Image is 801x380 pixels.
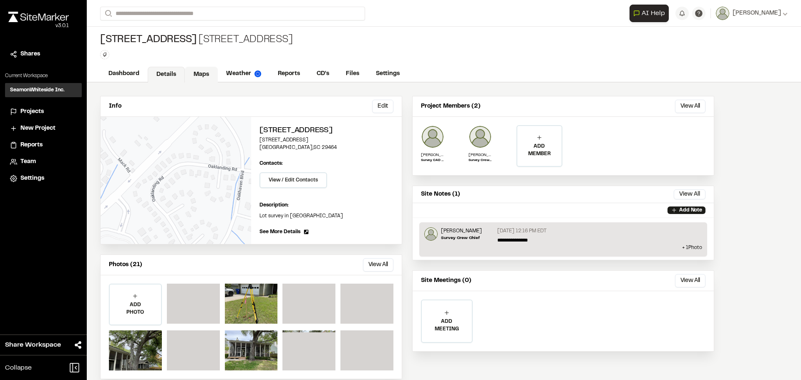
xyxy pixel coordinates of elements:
[109,102,121,111] p: Info
[421,158,444,163] p: Survey CAD Technician I
[421,125,444,148] img: Bennett Whatcott
[20,124,55,133] span: New Project
[20,174,44,183] span: Settings
[424,244,702,252] p: + 1 Photo
[630,5,672,22] div: Open AI Assistant
[10,157,77,166] a: Team
[421,102,481,111] p: Project Members (2)
[421,152,444,158] p: [PERSON_NAME]
[20,141,43,150] span: Reports
[100,33,197,47] span: [STREET_ADDRESS]
[20,157,36,166] span: Team
[100,66,148,82] a: Dashboard
[716,7,788,20] button: [PERSON_NAME]
[5,363,32,373] span: Collapse
[679,206,702,214] p: Add Note
[259,201,393,209] p: Description:
[675,100,705,113] button: View All
[259,160,283,167] p: Contacts:
[421,276,471,285] p: Site Meetings (0)
[10,124,77,133] a: New Project
[8,12,69,22] img: rebrand.png
[469,152,492,158] p: [PERSON_NAME]
[270,66,308,82] a: Reports
[148,67,185,83] a: Details
[5,340,61,350] span: Share Workspace
[424,227,438,241] img: Lane Chenault
[259,228,300,236] span: See More Details
[422,318,472,333] p: ADD MEETING
[10,141,77,150] a: Reports
[308,66,338,82] a: CD's
[109,260,142,269] p: Photos (21)
[100,7,115,20] button: Search
[259,136,393,144] p: [STREET_ADDRESS]
[716,7,729,20] img: User
[259,144,393,151] p: [GEOGRAPHIC_DATA] , SC 29464
[421,190,460,199] p: Site Notes (1)
[469,158,492,163] p: Survey Crew Chief
[674,189,705,199] button: View All
[259,172,327,188] button: View / Edit Contacts
[469,125,492,148] img: Lane Chenault
[259,212,393,220] p: Lot survey in [GEOGRAPHIC_DATA]
[338,66,368,82] a: Files
[642,8,665,18] span: AI Help
[10,50,77,59] a: Shares
[372,100,393,113] button: Edit
[110,301,161,316] p: ADD PHOTO
[363,258,393,272] button: View All
[100,33,292,47] div: [STREET_ADDRESS]
[100,50,109,59] button: Edit Tags
[675,274,705,287] button: View All
[368,66,408,82] a: Settings
[441,227,482,235] p: [PERSON_NAME]
[441,235,482,241] p: Survey Crew Chief
[5,72,82,80] p: Current Workspace
[254,70,261,77] img: precipai.png
[8,22,69,30] div: Oh geez...please don't...
[259,125,393,136] h2: [STREET_ADDRESS]
[20,50,40,59] span: Shares
[733,9,781,18] span: [PERSON_NAME]
[10,107,77,116] a: Projects
[185,67,218,83] a: Maps
[10,174,77,183] a: Settings
[497,227,547,235] p: [DATE] 12:16 PM EDT
[517,143,562,158] p: ADD MEMBER
[10,86,65,94] h3: SeamonWhiteside Inc.
[20,107,44,116] span: Projects
[630,5,669,22] button: Open AI Assistant
[218,66,270,82] a: Weather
